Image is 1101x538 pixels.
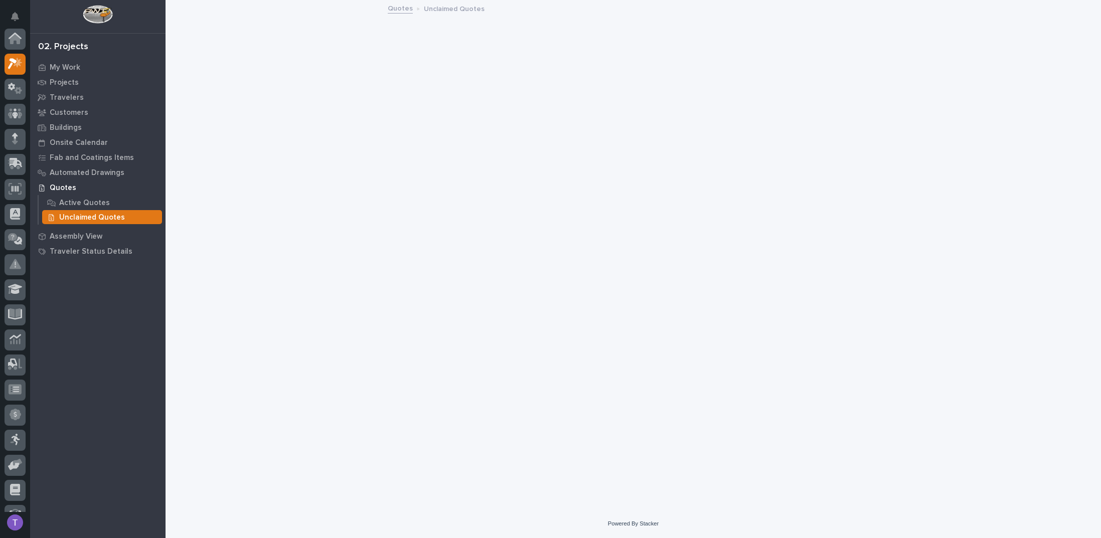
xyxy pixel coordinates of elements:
[608,520,659,526] a: Powered By Stacker
[424,3,485,14] p: Unclaimed Quotes
[39,196,166,210] a: Active Quotes
[50,168,124,177] p: Automated Drawings
[30,229,166,244] a: Assembly View
[50,184,76,193] p: Quotes
[30,60,166,75] a: My Work
[30,75,166,90] a: Projects
[83,5,112,24] img: Workspace Logo
[5,512,26,533] button: users-avatar
[30,120,166,135] a: Buildings
[50,93,84,102] p: Travelers
[388,2,413,14] a: Quotes
[50,78,79,87] p: Projects
[39,210,166,224] a: Unclaimed Quotes
[30,90,166,105] a: Travelers
[30,135,166,150] a: Onsite Calendar
[30,105,166,120] a: Customers
[50,123,82,132] p: Buildings
[59,213,125,222] p: Unclaimed Quotes
[30,150,166,165] a: Fab and Coatings Items
[50,247,132,256] p: Traveler Status Details
[13,12,26,28] div: Notifications
[30,244,166,259] a: Traveler Status Details
[30,165,166,180] a: Automated Drawings
[30,180,166,195] a: Quotes
[50,108,88,117] p: Customers
[50,138,108,147] p: Onsite Calendar
[50,232,102,241] p: Assembly View
[5,6,26,27] button: Notifications
[50,153,134,162] p: Fab and Coatings Items
[59,199,110,208] p: Active Quotes
[50,63,80,72] p: My Work
[38,42,88,53] div: 02. Projects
